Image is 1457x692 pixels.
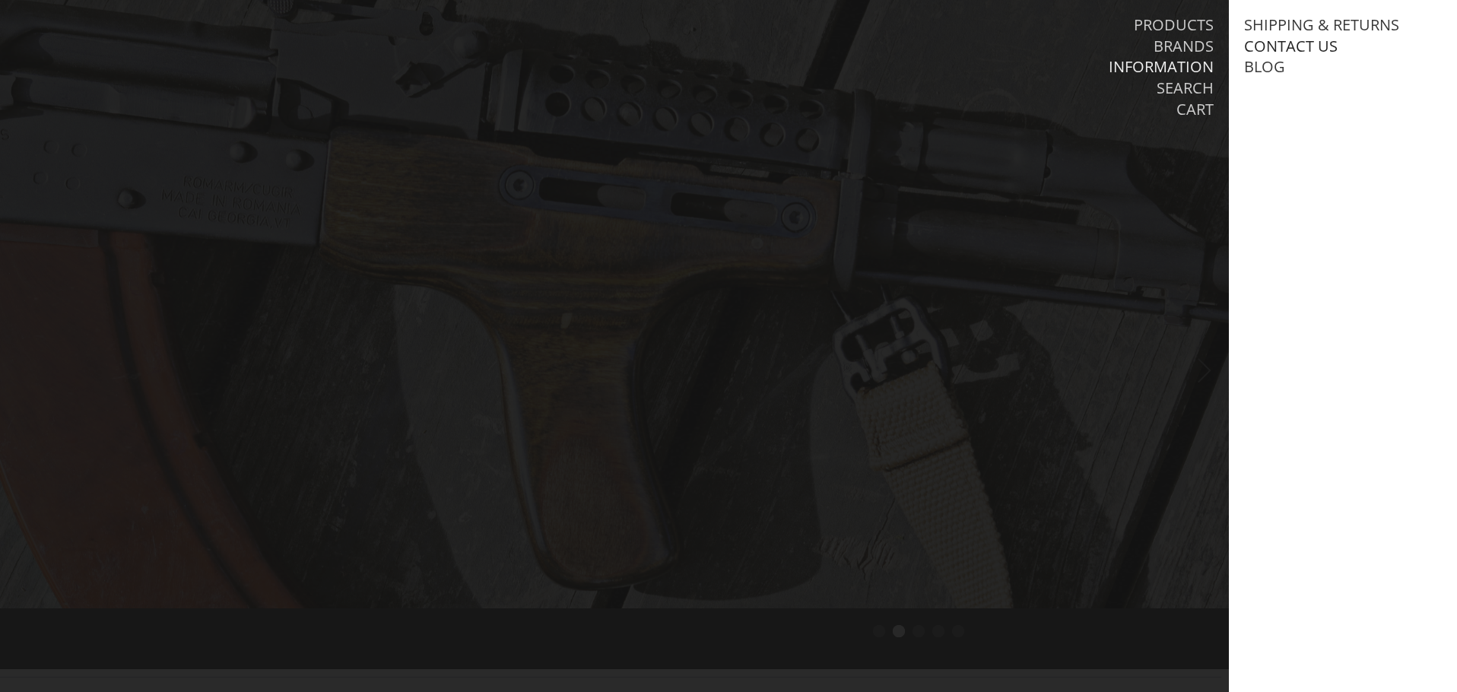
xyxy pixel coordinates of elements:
[1244,57,1285,77] a: Blog
[1109,57,1214,77] a: Information
[1157,78,1214,98] a: Search
[1134,15,1214,35] a: Products
[1244,15,1399,35] a: Shipping & Returns
[1154,37,1214,56] a: Brands
[1176,100,1214,119] a: Cart
[1244,37,1338,56] a: Contact Us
